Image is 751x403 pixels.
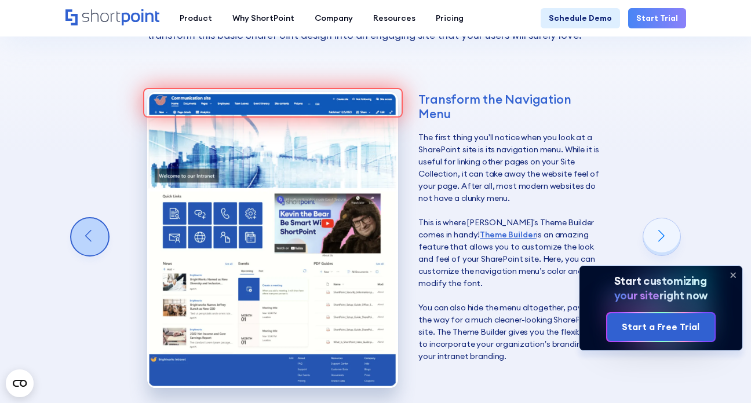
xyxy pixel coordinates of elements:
[541,8,620,28] a: Schedule Demo
[315,12,353,24] div: Company
[426,8,474,28] a: Pricing
[418,92,603,121] div: Transform the Navigation Menu
[436,12,464,24] div: Pricing
[622,320,699,334] div: Start a Free Trial
[180,12,212,24] div: Product
[170,8,223,28] a: Product
[628,8,686,28] a: Start Trial
[223,8,305,28] a: Why ShortPoint
[418,131,603,362] p: The first thing you’ll notice when you look at a SharePoint site is its navigation menu. While it...
[480,229,536,240] a: Theme Builder
[643,218,680,255] div: Next slide
[65,9,160,27] a: Home
[542,269,751,403] iframe: Chat Widget
[363,8,426,28] a: Resources
[607,313,714,342] a: Start a Free Trial
[373,12,415,24] div: Resources
[71,218,108,255] div: Previous slide
[147,92,398,388] img: navigation menu
[232,12,294,24] div: Why ShortPoint
[6,369,34,397] button: Open CMP widget
[305,8,363,28] a: Company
